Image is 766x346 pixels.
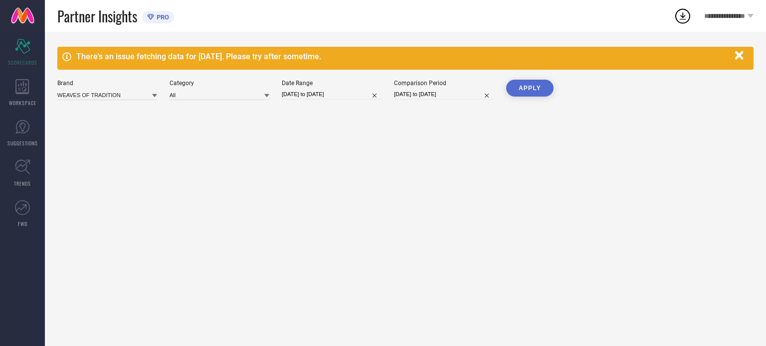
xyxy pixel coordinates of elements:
div: Date Range [282,80,382,87]
span: PRO [154,13,169,21]
span: SUGGESTIONS [7,139,38,147]
span: Partner Insights [57,6,137,26]
div: There's an issue fetching data for [DATE]. Please try after sometime. [76,52,730,61]
span: TRENDS [14,180,31,187]
div: Brand [57,80,157,87]
input: Select comparison period [394,89,494,100]
button: APPLY [506,80,554,97]
span: SCORECARDS [8,59,37,66]
span: FWD [18,220,27,228]
input: Select date range [282,89,382,100]
div: Open download list [674,7,692,25]
div: Category [170,80,269,87]
span: WORKSPACE [9,99,36,107]
div: Comparison Period [394,80,494,87]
